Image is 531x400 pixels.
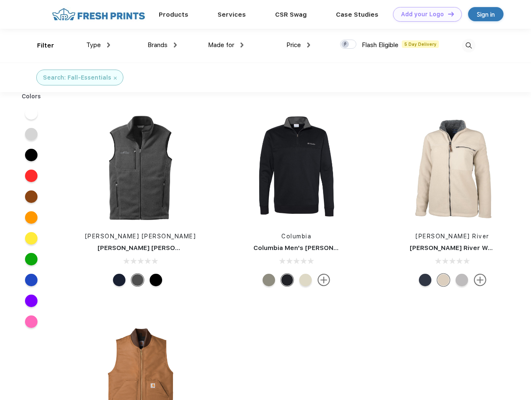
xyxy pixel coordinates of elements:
[401,11,444,18] div: Add your Logo
[113,274,125,286] div: River Blue Navy
[148,41,168,49] span: Brands
[253,244,444,252] a: Columbia Men's [PERSON_NAME] Mountain Half-Zip Sweater
[462,39,476,52] img: desktop_search.svg
[416,233,489,240] a: [PERSON_NAME] River
[131,274,144,286] div: Grey Steel
[150,274,162,286] div: Black
[402,40,439,48] span: 5 Day Delivery
[240,42,243,47] img: dropdown.png
[263,274,275,286] div: Stone Green Heather
[456,274,468,286] div: Light-Grey
[437,274,450,286] div: Sand
[43,73,111,82] div: Search: Fall-Essentials
[286,41,301,49] span: Price
[174,42,177,47] img: dropdown.png
[281,274,293,286] div: Black
[397,113,508,224] img: func=resize&h=266
[318,274,330,286] img: more.svg
[37,41,54,50] div: Filter
[85,113,196,224] img: func=resize&h=266
[281,233,311,240] a: Columbia
[448,12,454,16] img: DT
[159,11,188,18] a: Products
[299,274,312,286] div: Oatmeal Heather
[50,7,148,22] img: fo%20logo%202.webp
[468,7,503,21] a: Sign in
[241,113,352,224] img: func=resize&h=266
[474,274,486,286] img: more.svg
[15,92,48,101] div: Colors
[208,41,234,49] span: Made for
[477,10,495,19] div: Sign in
[98,244,243,252] a: [PERSON_NAME] [PERSON_NAME] Fleece Vest
[107,42,110,47] img: dropdown.png
[114,77,117,80] img: filter_cancel.svg
[362,41,398,49] span: Flash Eligible
[85,233,196,240] a: [PERSON_NAME] [PERSON_NAME]
[307,42,310,47] img: dropdown.png
[86,41,101,49] span: Type
[419,274,431,286] div: Navy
